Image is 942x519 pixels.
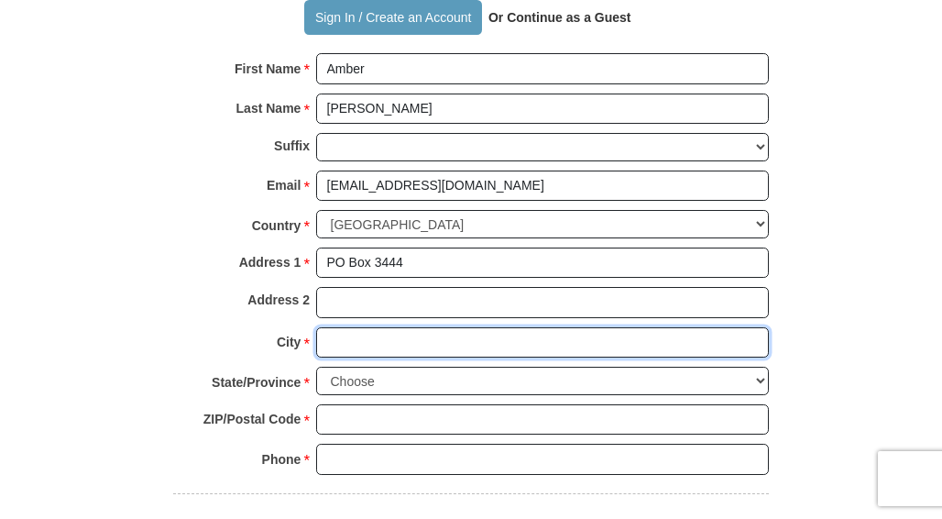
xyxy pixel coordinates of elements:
strong: Or Continue as a Guest [488,10,631,25]
strong: State/Province [212,370,301,395]
strong: First Name [235,56,301,82]
strong: ZIP/Postal Code [203,406,301,432]
strong: Address 2 [247,287,310,313]
strong: Last Name [236,95,301,121]
strong: Address 1 [239,249,301,275]
strong: Phone [262,447,301,472]
strong: Email [267,172,301,198]
strong: Suffix [274,133,310,159]
strong: City [277,329,301,355]
strong: Country [252,213,301,238]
